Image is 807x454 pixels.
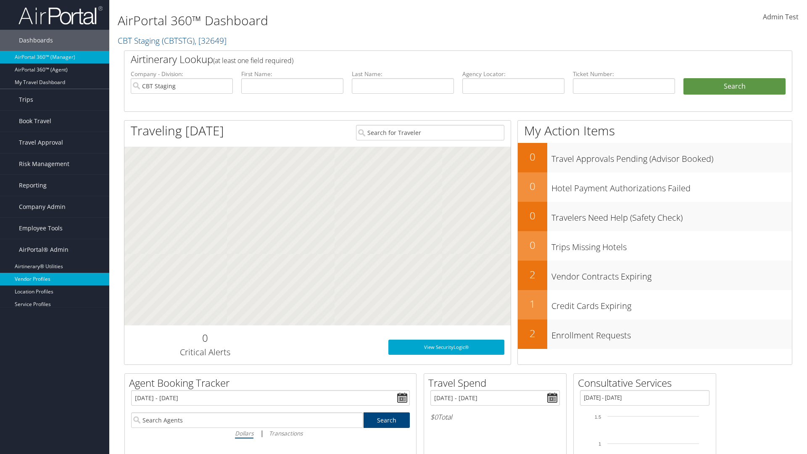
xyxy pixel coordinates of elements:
[131,122,224,140] h1: Traveling [DATE]
[518,209,547,223] h2: 0
[356,125,504,140] input: Search for Traveler
[19,30,53,51] span: Dashboards
[518,290,792,319] a: 1Credit Cards Expiring
[462,70,564,78] label: Agency Locator:
[269,429,303,437] i: Transactions
[573,70,675,78] label: Ticket Number:
[352,70,454,78] label: Last Name:
[518,238,547,252] h2: 0
[518,297,547,311] h2: 1
[518,179,547,193] h2: 0
[763,12,799,21] span: Admin Test
[131,70,233,78] label: Company - Division:
[131,412,363,428] input: Search Agents
[19,153,69,174] span: Risk Management
[131,346,279,358] h3: Critical Alerts
[129,376,416,390] h2: Agent Booking Tracker
[19,111,51,132] span: Book Travel
[162,35,195,46] span: ( CBTSTG )
[19,89,33,110] span: Trips
[430,412,438,422] span: $0
[551,267,792,282] h3: Vendor Contracts Expiring
[388,340,504,355] a: View SecurityLogic®
[763,4,799,30] a: Admin Test
[683,78,786,95] button: Search
[518,150,547,164] h2: 0
[518,326,547,340] h2: 2
[18,5,103,25] img: airportal-logo.png
[518,267,547,282] h2: 2
[518,261,792,290] a: 2Vendor Contracts Expiring
[118,12,572,29] h1: AirPortal 360™ Dashboard
[518,143,792,172] a: 0Travel Approvals Pending (Advisor Booked)
[599,441,601,446] tspan: 1
[118,35,227,46] a: CBT Staging
[518,172,792,202] a: 0Hotel Payment Authorizations Failed
[131,331,279,345] h2: 0
[518,202,792,231] a: 0Travelers Need Help (Safety Check)
[430,412,560,422] h6: Total
[551,208,792,224] h3: Travelers Need Help (Safety Check)
[19,218,63,239] span: Employee Tools
[578,376,716,390] h2: Consultative Services
[518,319,792,349] a: 2Enrollment Requests
[19,239,69,260] span: AirPortal® Admin
[518,231,792,261] a: 0Trips Missing Hotels
[364,412,410,428] a: Search
[19,196,66,217] span: Company Admin
[213,56,293,65] span: (at least one field required)
[518,122,792,140] h1: My Action Items
[195,35,227,46] span: , [ 32649 ]
[19,132,63,153] span: Travel Approval
[551,237,792,253] h3: Trips Missing Hotels
[551,325,792,341] h3: Enrollment Requests
[428,376,566,390] h2: Travel Spend
[595,414,601,420] tspan: 1.5
[131,428,410,438] div: |
[551,296,792,312] h3: Credit Cards Expiring
[235,429,253,437] i: Dollars
[131,52,730,66] h2: Airtinerary Lookup
[19,175,47,196] span: Reporting
[551,178,792,194] h3: Hotel Payment Authorizations Failed
[551,149,792,165] h3: Travel Approvals Pending (Advisor Booked)
[241,70,343,78] label: First Name:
